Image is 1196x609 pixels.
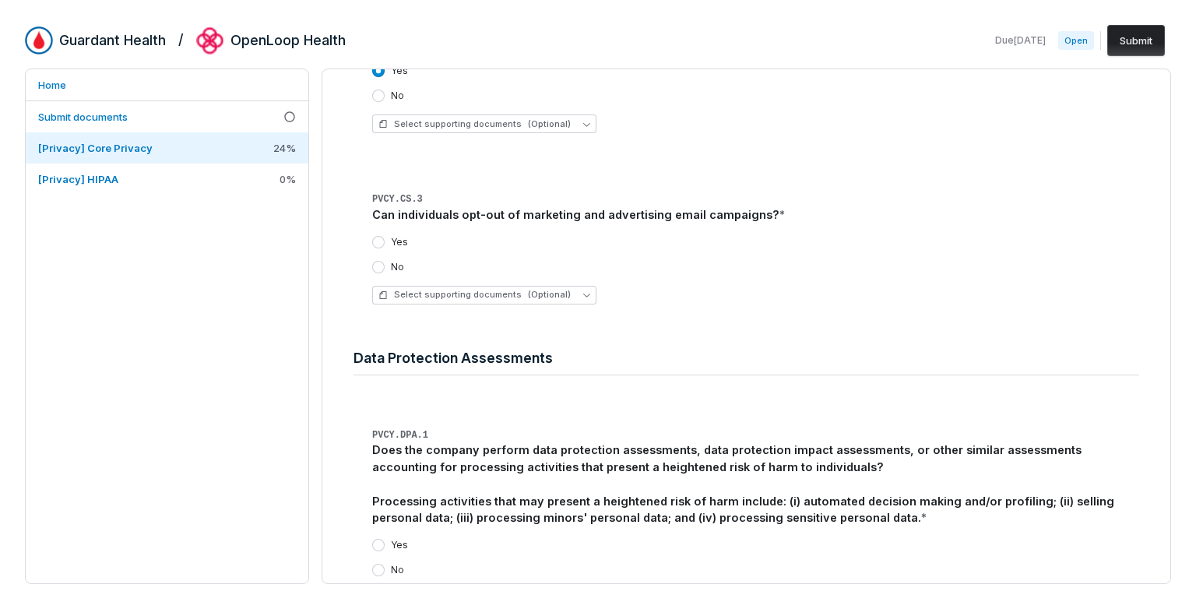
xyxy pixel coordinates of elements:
[528,118,571,130] span: (Optional)
[391,65,408,77] label: Yes
[391,236,408,248] label: Yes
[38,111,128,123] span: Submit documents
[372,206,1139,224] div: Can individuals opt-out of marketing and advertising email campaigns?
[378,118,571,130] span: Select supporting documents
[59,30,166,51] h2: Guardant Health
[280,172,296,186] span: 0 %
[26,164,308,195] a: [Privacy] HIPAA0%
[38,173,118,185] span: [Privacy] HIPAA
[391,90,404,102] label: No
[372,442,1139,526] div: Does the company perform data protection assessments, data protection impact assessments, or othe...
[391,564,404,576] label: No
[178,26,184,50] h2: /
[273,141,296,155] span: 24 %
[230,30,346,51] h2: OpenLoop Health
[1058,31,1094,50] span: Open
[26,132,308,164] a: [Privacy] Core Privacy24%
[391,539,408,551] label: Yes
[354,348,1139,368] h4: Data Protection Assessments
[528,289,571,301] span: (Optional)
[378,289,571,301] span: Select supporting documents
[995,34,1046,47] span: Due [DATE]
[1107,25,1165,56] button: Submit
[391,261,404,273] label: No
[26,69,308,100] a: Home
[372,430,428,441] span: PVCY.DPA.1
[38,142,153,154] span: [Privacy] Core Privacy
[26,101,308,132] a: Submit documents
[372,194,423,205] span: PVCY.CS.3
